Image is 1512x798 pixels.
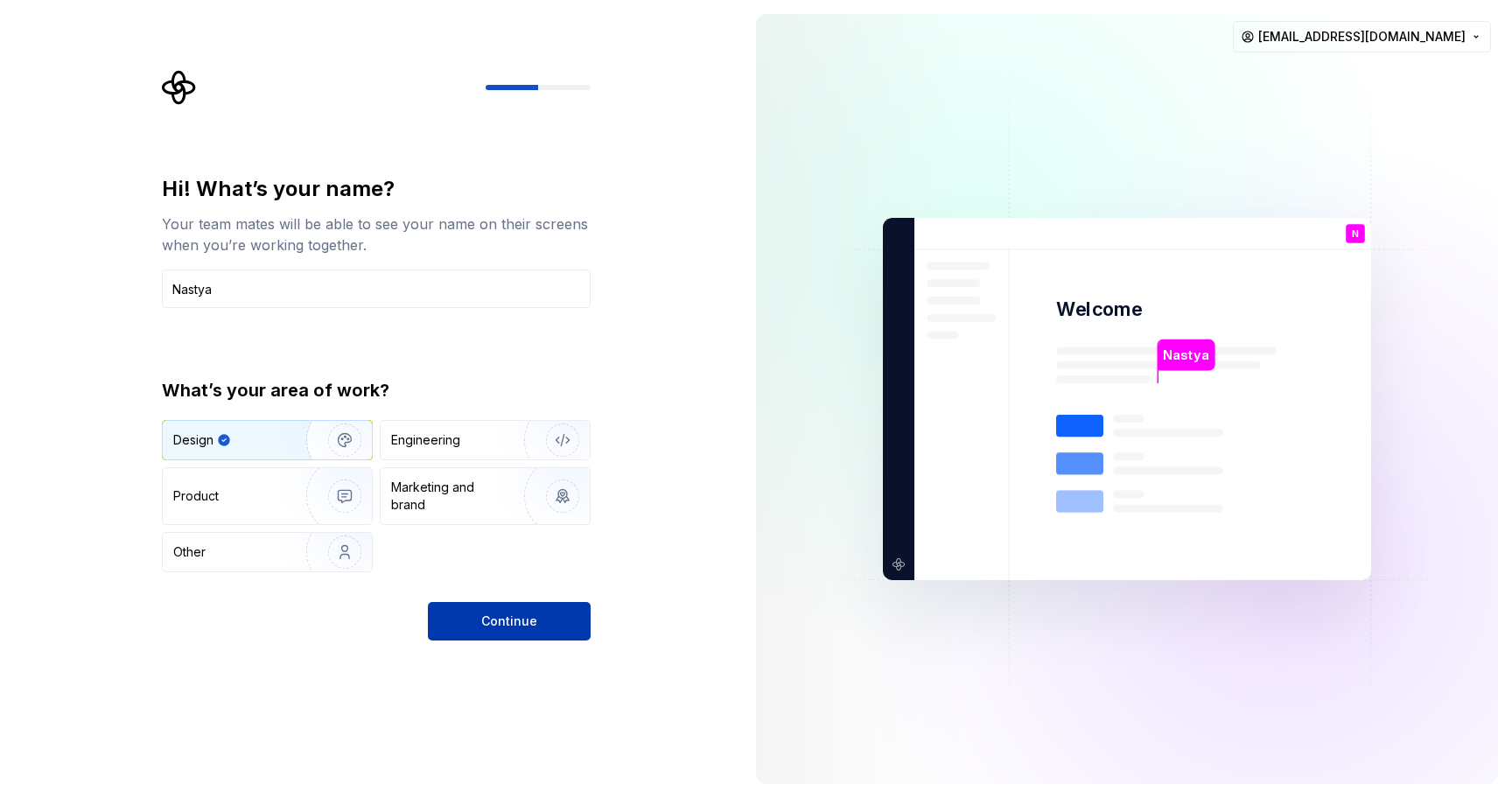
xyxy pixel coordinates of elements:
button: Continue [428,602,591,640]
div: Product [173,487,219,505]
input: Han Solo [162,269,591,308]
svg: Supernova Logo [162,70,197,105]
p: Nastya [1163,346,1208,365]
button: [EMAIL_ADDRESS][DOMAIN_NAME] [1233,21,1491,52]
p: Welcome [1056,297,1142,322]
div: Marketing and brand [391,479,509,514]
div: Your team mates will be able to see your name on their screens when you’re working together. [162,213,591,255]
div: Hi! What’s your name? [162,175,591,203]
span: [EMAIL_ADDRESS][DOMAIN_NAME] [1258,28,1466,45]
div: Engineering [391,431,460,449]
div: What’s your area of work? [162,378,591,402]
div: Design [173,431,213,449]
p: N [1352,229,1359,239]
div: Other [173,543,206,561]
span: Continue [481,612,537,630]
